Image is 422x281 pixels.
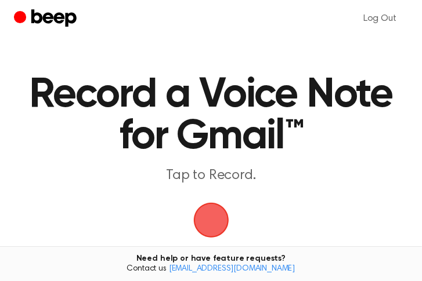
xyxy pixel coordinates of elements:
[352,5,408,32] a: Log Out
[26,74,396,158] h1: Record a Voice Note for Gmail™
[7,264,415,275] span: Contact us
[169,265,295,273] a: [EMAIL_ADDRESS][DOMAIN_NAME]
[194,203,229,238] img: Beep Logo
[14,8,80,30] a: Beep
[26,167,396,184] p: Tap to Record.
